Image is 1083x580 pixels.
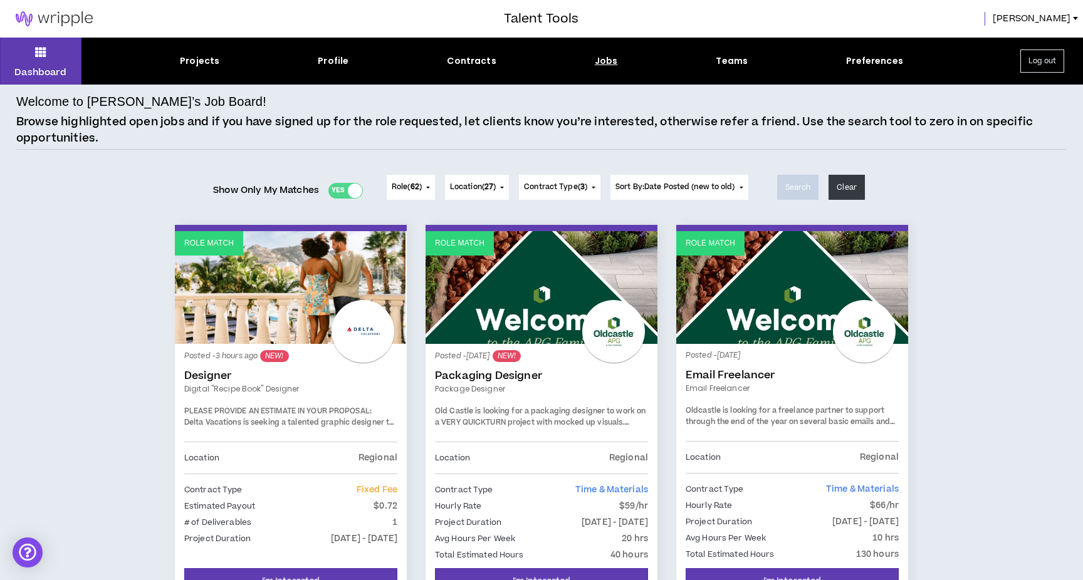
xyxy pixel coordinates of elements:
[374,499,397,513] p: $0.72
[686,499,732,512] p: Hourly Rate
[846,54,903,68] div: Preferences
[686,450,721,464] p: Location
[686,531,766,545] p: Avg Hours Per Week
[435,483,493,497] p: Contract Type
[493,350,521,362] sup: NEW!
[435,499,481,513] p: Hourly Rate
[686,482,744,496] p: Contract Type
[213,181,319,200] span: Show Only My Matches
[829,175,865,200] button: Clear
[358,451,397,465] p: Regional
[870,499,899,512] p: $66/hr
[435,406,646,428] span: Old Castle is looking for a packaging designer to work on a VERY QUICKTURN project with mocked up...
[411,182,419,192] span: 62
[387,175,435,200] button: Role(62)
[777,175,819,200] button: Search
[435,383,648,395] a: Package Designer
[619,499,648,513] p: $59/hr
[519,175,600,200] button: Contract Type(3)
[686,405,895,438] span: Oldcastle is looking for a freelance partner to support through the end of the year on several ba...
[184,483,243,497] p: Contract Type
[426,231,657,344] a: Role Match
[392,182,422,193] span: Role ( )
[450,182,496,193] span: Location ( )
[860,450,899,464] p: Regional
[686,547,775,561] p: Total Estimated Hours
[826,483,899,495] span: Time & Materials
[184,350,397,362] p: Posted - 3 hours ago
[435,451,470,465] p: Location
[184,515,251,529] p: # of Deliverables
[524,182,587,193] span: Contract Type ( )
[484,182,493,192] span: 27
[622,532,648,546] p: 20 hrs
[184,237,234,249] p: Role Match
[357,484,397,496] span: Fixed Fee
[184,417,394,439] span: Delta Vacations is seeking a talented graphic designer to suport a quick turn digital "Recipe Book."
[331,532,397,546] p: [DATE] - [DATE]
[14,66,66,79] p: Dashboard
[504,9,578,28] h3: Talent Tools
[175,231,407,344] a: Role Match
[582,515,648,529] p: [DATE] - [DATE]
[435,350,648,362] p: Posted - [DATE]
[184,383,397,395] a: Digital "Recipe Book" Designer
[435,237,484,249] p: Role Match
[13,537,43,567] div: Open Intercom Messenger
[686,383,899,394] a: Email Freelancer
[445,175,509,200] button: Location(27)
[184,451,219,465] p: Location
[575,484,648,496] span: Time & Materials
[184,499,255,513] p: Estimated Payout
[610,175,748,200] button: Sort By:Date Posted (new to old)
[686,515,752,529] p: Project Duration
[392,515,397,529] p: 1
[716,54,748,68] div: Teams
[435,548,524,562] p: Total Estimated Hours
[318,54,348,68] div: Profile
[447,54,496,68] div: Contracts
[184,370,397,382] a: Designer
[435,532,515,546] p: Avg Hours Per Week
[16,92,266,111] h4: Welcome to [PERSON_NAME]’s Job Board!
[260,350,288,362] sup: NEW!
[856,547,899,561] p: 130 hours
[872,531,899,545] p: 10 hrs
[686,237,735,249] p: Role Match
[184,406,372,417] strong: PLEASE PROVIDE AN ESTIMATE IN YOUR PROPOSAL:
[686,369,899,381] a: Email Freelancer
[832,515,899,529] p: [DATE] - [DATE]
[609,451,648,465] p: Regional
[686,350,899,361] p: Posted - [DATE]
[16,114,1067,146] p: Browse highlighted open jobs and if you have signed up for the role requested, let clients know y...
[435,515,501,529] p: Project Duration
[1020,49,1064,73] button: Log out
[615,182,735,192] span: Sort By: Date Posted (new to old)
[676,231,908,344] a: Role Match
[184,532,251,546] p: Project Duration
[580,182,585,192] span: 3
[180,54,219,68] div: Projects
[993,12,1070,26] span: [PERSON_NAME]
[435,370,648,382] a: Packaging Designer
[610,548,648,562] p: 40 hours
